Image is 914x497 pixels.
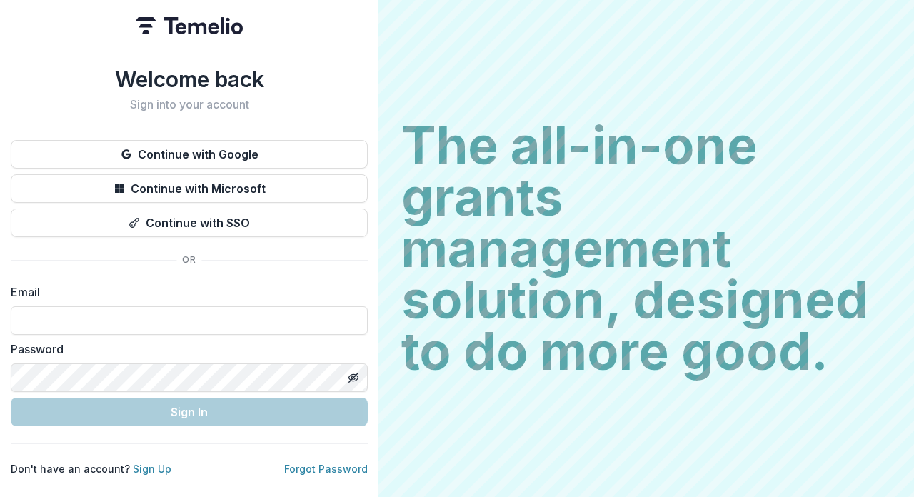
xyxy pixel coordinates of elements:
[11,174,368,203] button: Continue with Microsoft
[11,209,368,237] button: Continue with SSO
[11,140,368,169] button: Continue with Google
[11,341,359,358] label: Password
[136,17,243,34] img: Temelio
[11,398,368,426] button: Sign In
[11,66,368,92] h1: Welcome back
[133,463,171,475] a: Sign Up
[11,98,368,111] h2: Sign into your account
[284,463,368,475] a: Forgot Password
[342,366,365,389] button: Toggle password visibility
[11,461,171,476] p: Don't have an account?
[11,283,359,301] label: Email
